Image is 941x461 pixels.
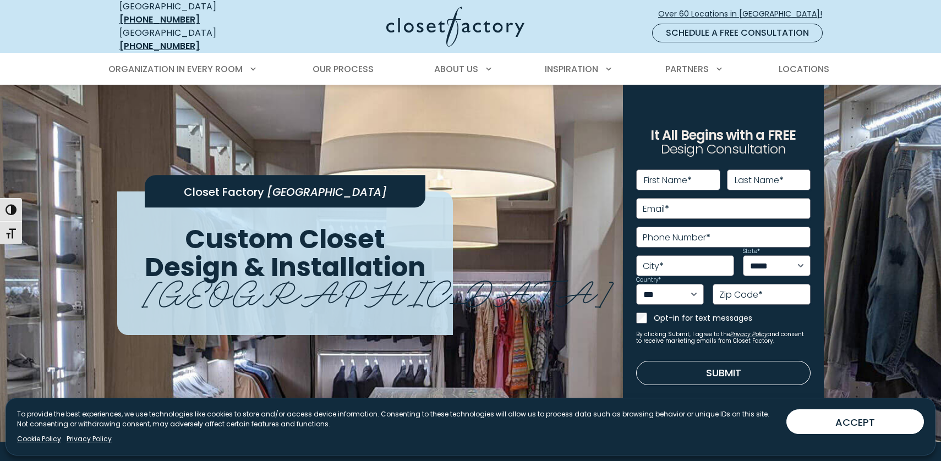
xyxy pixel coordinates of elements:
[636,361,811,385] button: Submit
[119,26,279,53] div: [GEOGRAPHIC_DATA]
[730,330,768,338] a: Privacy Policy
[743,249,760,254] label: State
[661,140,786,158] span: Design Consultation
[735,176,784,185] label: Last Name
[108,63,243,75] span: Organization in Every Room
[17,434,61,444] a: Cookie Policy
[643,233,710,242] label: Phone Number
[658,8,831,20] span: Over 60 Locations in [GEOGRAPHIC_DATA]!
[652,24,823,42] a: Schedule a Free Consultation
[650,126,796,144] span: It All Begins with a FREE
[643,205,669,213] label: Email
[665,63,709,75] span: Partners
[779,63,829,75] span: Locations
[654,312,811,323] label: Opt-in for text messages
[643,262,664,271] label: City
[145,221,426,286] span: Custom Closet Design & Installation
[17,409,778,429] p: To provide the best experiences, we use technologies like cookies to store and/or access device i...
[636,277,661,283] label: Country
[545,63,598,75] span: Inspiration
[313,63,374,75] span: Our Process
[143,265,613,315] span: [GEOGRAPHIC_DATA]
[101,54,840,85] nav: Primary Menu
[184,184,264,200] span: Closet Factory
[386,7,524,47] img: Closet Factory Logo
[267,184,387,200] span: [GEOGRAPHIC_DATA]
[786,409,924,434] button: ACCEPT
[119,13,200,26] a: [PHONE_NUMBER]
[644,176,692,185] label: First Name
[636,331,811,344] small: By clicking Submit, I agree to the and consent to receive marketing emails from Closet Factory.
[434,63,478,75] span: About Us
[67,434,112,444] a: Privacy Policy
[658,4,831,24] a: Over 60 Locations in [GEOGRAPHIC_DATA]!
[719,290,763,299] label: Zip Code
[119,40,200,52] a: [PHONE_NUMBER]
